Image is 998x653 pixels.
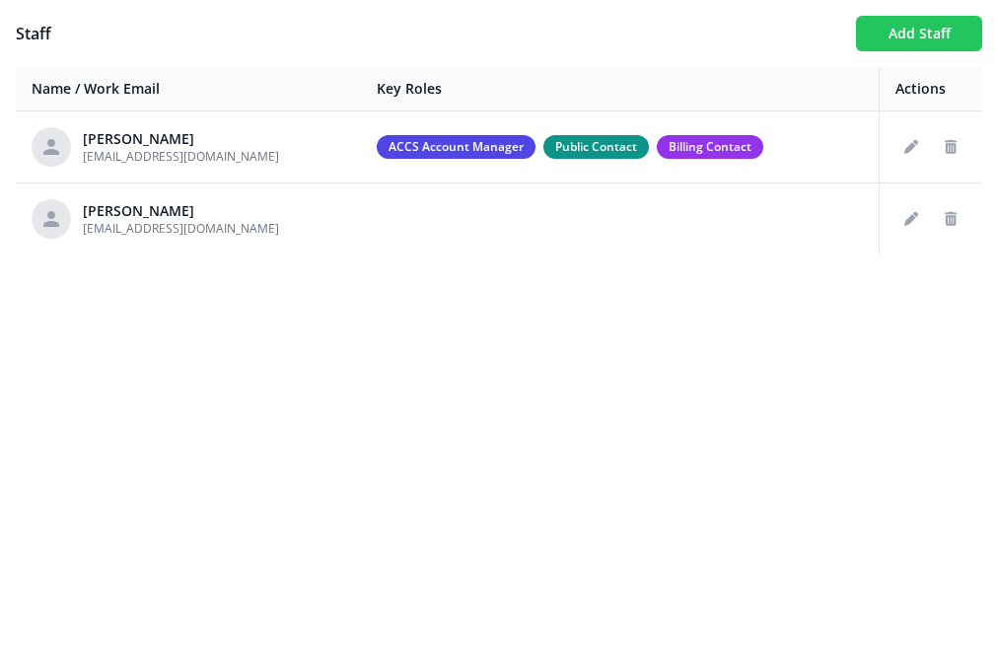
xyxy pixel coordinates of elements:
[657,135,763,159] span: Billing Contact
[377,135,535,159] span: ACCS Account Manager
[83,129,279,149] div: [PERSON_NAME]
[543,135,649,159] span: Public Contact
[83,148,279,165] span: [EMAIL_ADDRESS][DOMAIN_NAME]
[880,67,983,111] th: Actions
[935,131,966,163] button: Delete staff
[16,67,361,111] th: Name / Work Email
[83,201,279,221] div: [PERSON_NAME]
[895,203,927,235] button: Edit staff
[83,220,279,237] span: [EMAIL_ADDRESS][DOMAIN_NAME]
[856,16,982,51] button: Add Staff
[935,203,966,235] button: Delete staff
[16,22,840,45] h1: Staff
[895,131,927,163] button: Edit staff
[361,67,879,111] th: Key Roles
